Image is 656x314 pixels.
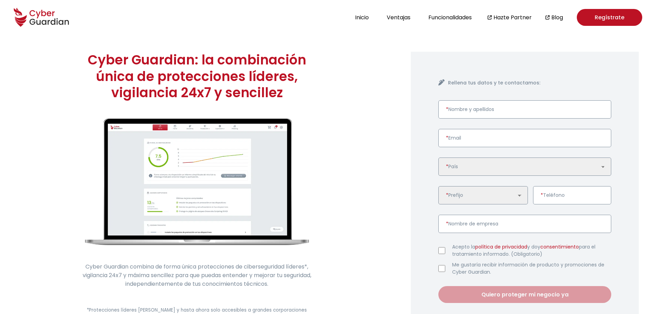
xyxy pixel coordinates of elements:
[551,13,563,22] a: Blog
[76,262,317,288] p: Cyber Guardian combina de forma única protecciones de ciberseguridad líderes*, vigilancia 24x7 y ...
[577,9,642,26] a: Regístrate
[87,307,307,313] small: *Protecciones líderes [PERSON_NAME] y hasta ahora solo accesibles a grandes corporaciones
[353,13,371,22] button: Inicio
[533,186,611,204] input: Introduce un número de teléfono válido.
[426,13,474,22] button: Funcionalidades
[452,243,611,258] label: Acepto la y doy para el tratamiento informado. (Obligatorio)
[76,52,317,101] h1: Cyber Guardian: la combinación única de protecciones líderes, vigilancia 24x7 y sencillez
[448,79,611,87] h4: Rellena tus datos y te contactamos:
[385,13,413,22] button: Ventajas
[475,243,527,250] a: política de privacidad
[493,13,532,22] a: Hazte Partner
[85,118,309,245] img: cyberguardian-home
[452,261,611,276] label: Me gustaría recibir información de producto y promociones de Cyber Guardian.
[540,243,579,250] a: consentimiento
[438,286,611,303] button: Quiero proteger mi negocio ya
